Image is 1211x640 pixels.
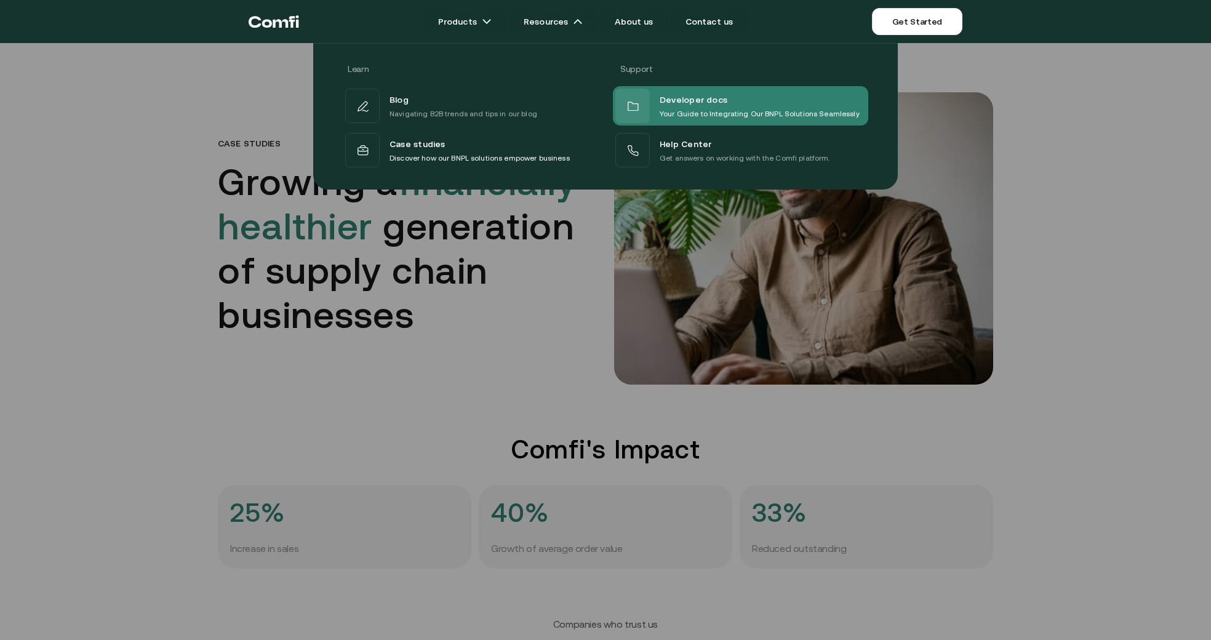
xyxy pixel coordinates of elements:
a: Get Started [872,8,962,35]
a: About us [600,9,668,34]
a: Resourcesarrow icons [509,9,598,34]
a: Help CenterGet answers on working with the Comfi platform. [613,130,868,170]
span: Support [620,64,653,74]
span: Blog [390,92,409,108]
p: Get answers on working with the Comfi platform. [660,152,830,164]
a: Contact us [671,9,748,34]
a: BlogNavigating B2B trends and tips in our blog [343,86,598,126]
span: Learn [348,64,369,74]
span: Developer docs [660,92,727,108]
a: Case studiesDiscover how our BNPL solutions empower business [343,130,598,170]
a: Return to the top of the Comfi home page [249,3,299,40]
p: Navigating B2B trends and tips in our blog [390,108,537,120]
span: Help Center [660,136,711,152]
img: arrow icons [573,17,583,26]
a: Productsarrow icons [423,9,506,34]
img: arrow icons [482,17,492,26]
a: Developer docsYour Guide to Integrating Our BNPL Solutions Seamlessly [613,86,868,126]
p: Discover how our BNPL solutions empower business [390,152,570,164]
span: Case studies [390,136,446,152]
p: Your Guide to Integrating Our BNPL Solutions Seamlessly [660,108,860,120]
